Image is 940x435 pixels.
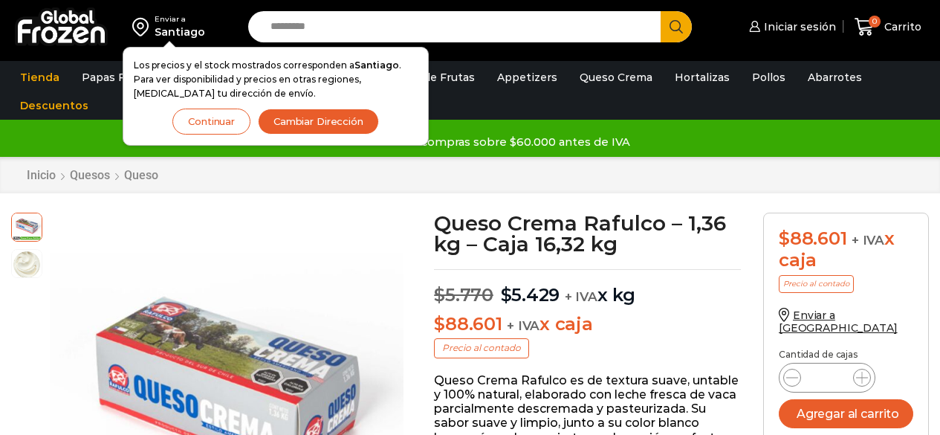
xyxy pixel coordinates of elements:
span: + IVA [565,289,597,304]
span: $ [779,228,790,249]
span: queso-crema [12,211,42,241]
a: Appetizers [490,63,565,91]
bdi: 88.601 [779,228,846,249]
div: Enviar a [155,14,205,25]
a: Abarrotes [800,63,869,91]
p: Los precios y el stock mostrados corresponden a . Para ver disponibilidad y precios en otras regi... [134,58,418,101]
span: $ [434,313,445,335]
button: Continuar [172,109,250,135]
bdi: 5.770 [434,284,493,306]
nav: Breadcrumb [26,168,159,182]
button: Search button [661,11,692,42]
a: Quesos [69,168,111,182]
p: Precio al contado [434,338,529,358]
span: Iniciar sesión [760,19,836,34]
span: $ [434,284,445,306]
a: Pollos [745,63,793,91]
a: Tienda [13,63,67,91]
a: Descuentos [13,91,96,120]
input: Product quantity [813,367,841,388]
button: Cambiar Dirección [258,109,379,135]
button: Agregar al carrito [779,399,913,428]
a: Pulpa de Frutas [382,63,482,91]
span: + IVA [507,318,539,333]
bdi: 5.429 [501,284,560,306]
span: $ [501,284,512,306]
div: Santiago [155,25,205,39]
a: Iniciar sesión [745,12,836,42]
span: Carrito [881,19,921,34]
p: Cantidad de cajas [779,349,913,360]
strong: Santiago [354,59,399,71]
a: Queso Crema [572,63,660,91]
p: Precio al contado [779,275,854,293]
a: Papas Fritas [74,63,157,91]
span: queso-crema [12,250,42,280]
a: Hortalizas [667,63,737,91]
a: Enviar a [GEOGRAPHIC_DATA] [779,309,898,335]
a: Inicio [26,168,56,182]
div: x caja [779,228,913,271]
bdi: 88.601 [434,313,502,335]
span: 0 [869,16,881,28]
a: Queso [123,168,159,182]
p: x kg [434,269,741,306]
p: x caja [434,314,741,335]
img: address-field-icon.svg [132,14,155,39]
span: + IVA [852,233,884,248]
h1: Queso Crema Rafulco – 1,36 kg – Caja 16,32 kg [434,213,741,254]
a: 0 Carrito [851,10,925,45]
